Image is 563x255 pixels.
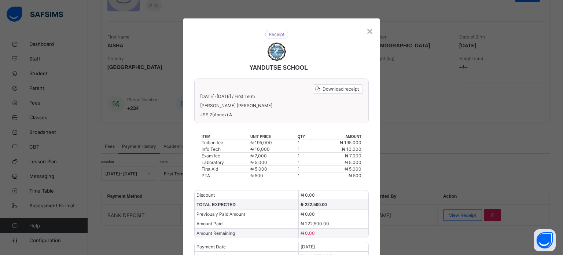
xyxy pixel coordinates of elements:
span: ₦ 0.00 [301,230,315,236]
button: Open asap [534,229,556,251]
span: ₦ 0.00 [301,211,315,217]
td: 1 [297,139,315,146]
span: ₦ 7,000 [345,153,361,159]
span: TOTAL EXPECTED [196,202,236,207]
span: ₦ 5,000 [345,160,361,165]
td: 1 [297,159,315,166]
span: [DATE] [301,244,315,249]
div: First Aid [202,166,250,172]
div: Exam fee [202,153,250,159]
div: PTA [202,173,250,178]
span: ₦ 222,500.00 [301,202,327,207]
span: ₦ 5,000 [250,166,267,172]
td: 1 [297,172,315,179]
th: amount [314,134,362,139]
span: Amount Remaining [196,230,235,236]
span: ₦ 500 [250,173,263,178]
span: ₦ 0.00 [301,192,315,198]
td: 1 [297,166,315,172]
div: Laboratory [202,160,250,165]
span: ₦ 222,500.00 [301,221,329,226]
th: item [201,134,250,139]
span: ₦ 5,000 [345,166,361,172]
span: Discount [196,192,215,198]
div: × [367,26,372,37]
th: qty [297,134,315,139]
span: Previously Paid Amount [196,211,245,217]
span: ₦ 5,000 [250,160,267,165]
img: YANDUTSE SCHOOL [268,43,286,61]
span: Download receipt [323,86,359,92]
span: ₦ 500 [349,173,361,178]
span: Payment Date [196,244,226,249]
span: [DATE]-[DATE] / First Term [200,94,255,99]
span: [PERSON_NAME] [PERSON_NAME] [200,103,363,108]
span: ₦ 195,000 [250,140,272,145]
span: ₦ 195,000 [340,140,361,145]
div: Tuition fee [202,140,250,145]
div: Info Tech [202,146,250,152]
span: JSS 2(Annex) A [200,112,363,117]
td: 1 [297,153,315,159]
th: unit price [250,134,297,139]
span: YANDUTSE SCHOOL [250,65,308,71]
span: Amount Paid [196,221,222,226]
span: ₦ 10,000 [250,146,270,152]
td: 1 [297,146,315,153]
img: receipt.26f346b57495a98c98ef9b0bc63aa4d8.svg [265,30,288,39]
span: ₦ 10,000 [342,146,361,152]
span: ₦ 7,000 [250,153,267,159]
